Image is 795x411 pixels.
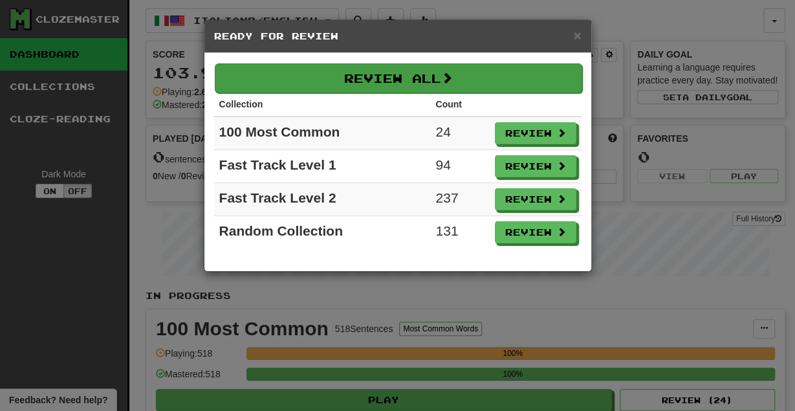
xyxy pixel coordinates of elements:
[214,30,582,43] h5: Ready for Review
[214,93,431,117] th: Collection
[495,221,576,243] button: Review
[430,117,489,150] td: 24
[430,216,489,249] td: 131
[573,28,581,42] button: Close
[495,122,576,144] button: Review
[430,93,489,117] th: Count
[214,117,431,150] td: 100 Most Common
[430,183,489,216] td: 237
[214,216,431,249] td: Random Collection
[430,150,489,183] td: 94
[214,150,431,183] td: Fast Track Level 1
[495,188,576,210] button: Review
[214,183,431,216] td: Fast Track Level 2
[495,155,576,177] button: Review
[573,28,581,43] span: ×
[215,63,582,93] button: Review All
